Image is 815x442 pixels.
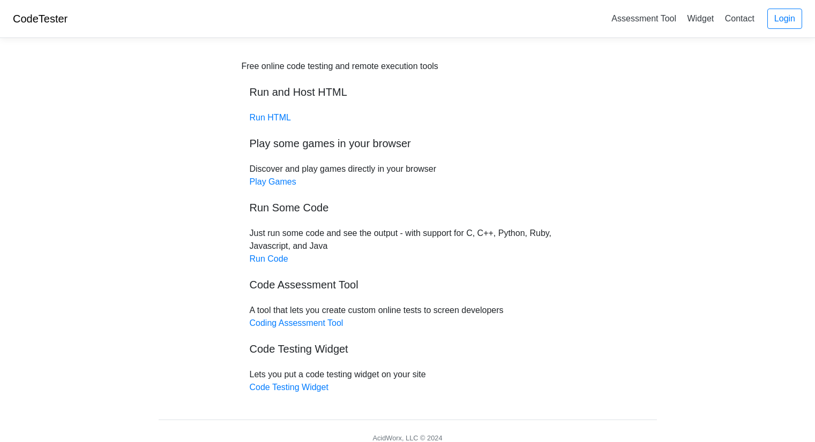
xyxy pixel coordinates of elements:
div: Free online code testing and remote execution tools [242,60,438,73]
h5: Code Testing Widget [250,342,566,355]
a: Code Testing Widget [250,383,328,392]
a: CodeTester [13,13,68,25]
div: Discover and play games directly in your browser Just run some code and see the output - with sup... [242,60,574,394]
a: Login [767,9,802,29]
a: Coding Assessment Tool [250,318,343,327]
a: Run Code [250,254,288,263]
h5: Play some games in your browser [250,137,566,150]
h5: Code Assessment Tool [250,278,566,291]
a: Assessment Tool [607,10,681,27]
a: Run HTML [250,113,291,122]
a: Play Games [250,177,296,186]
a: Contact [721,10,759,27]
h5: Run Some Code [250,201,566,214]
a: Widget [683,10,718,27]
h5: Run and Host HTML [250,86,566,98]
